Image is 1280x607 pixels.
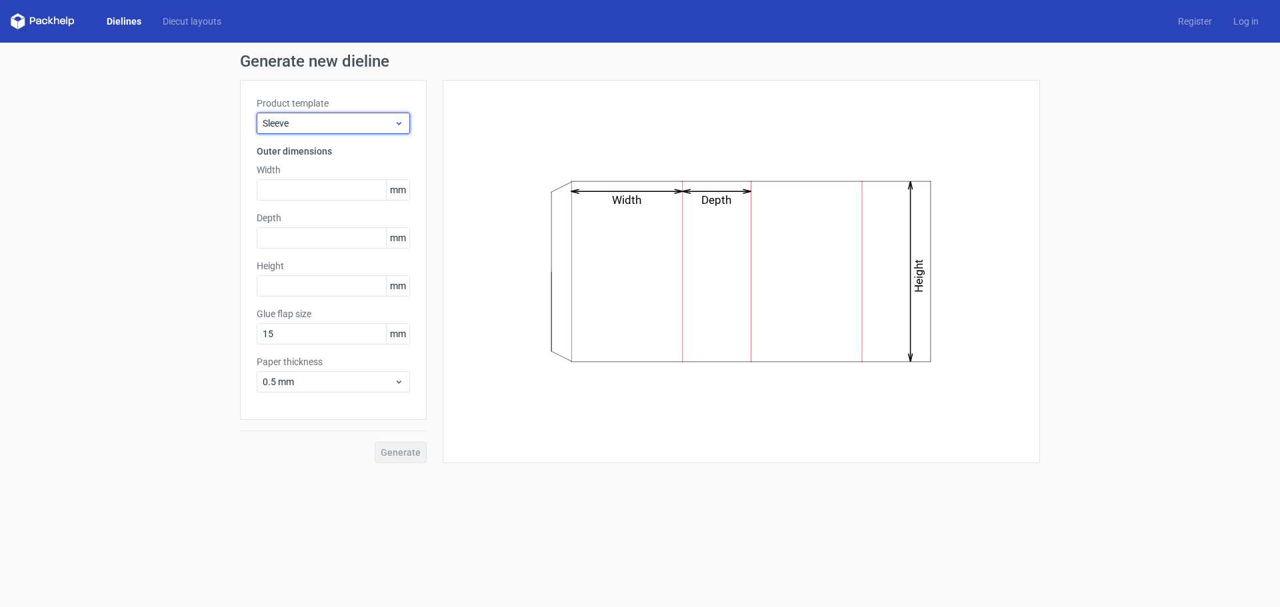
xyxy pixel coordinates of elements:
[386,324,409,344] span: mm
[257,307,410,320] label: Glue flap size
[702,193,732,207] text: Depth
[1223,15,1269,28] a: Log in
[913,259,926,293] text: Height
[386,276,409,296] span: mm
[240,53,1040,69] h1: Generate new dieline
[263,375,394,388] span: 0.5 mm
[257,355,410,368] label: Paper thickness
[257,163,410,177] label: Width
[257,145,410,158] h3: Outer dimensions
[1167,15,1223,28] a: Register
[263,117,394,130] span: Sleeve
[386,228,409,248] span: mm
[257,97,410,110] label: Product template
[613,193,642,207] text: Width
[96,15,152,28] a: Dielines
[386,180,409,200] span: mm
[257,259,410,273] label: Height
[257,211,410,225] label: Depth
[152,15,232,28] a: Diecut layouts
